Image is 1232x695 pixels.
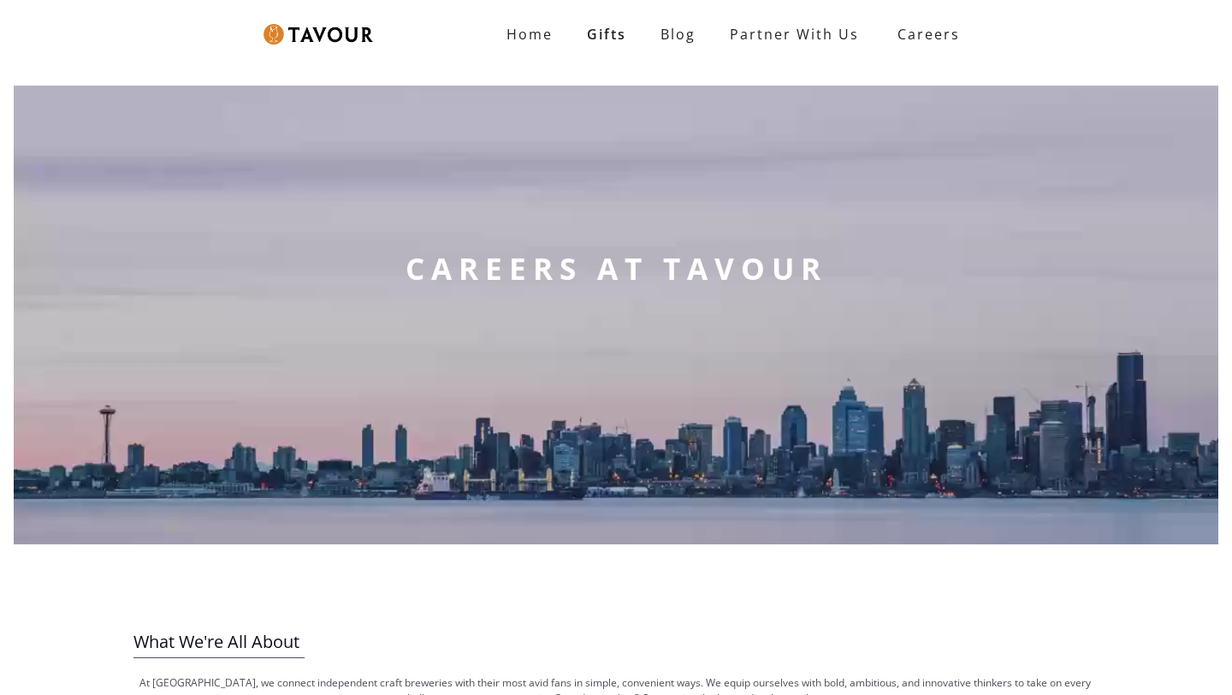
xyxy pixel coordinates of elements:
a: Home [489,17,570,51]
strong: Home [506,25,553,44]
strong: Careers [897,17,960,51]
strong: CAREERS AT TAVOUR [406,248,827,289]
a: Careers [876,10,973,58]
a: Blog [643,17,713,51]
a: Gifts [570,17,643,51]
h3: What We're All About [133,627,1096,657]
a: partner with us [713,17,876,51]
